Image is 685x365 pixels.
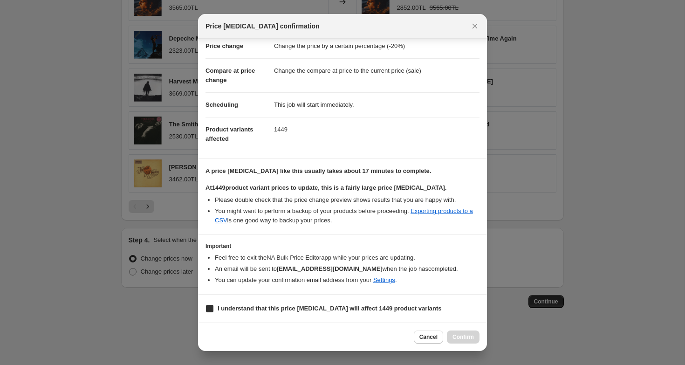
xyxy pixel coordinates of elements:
[274,34,479,58] dd: Change the price by a certain percentage (-20%)
[218,305,442,312] b: I understand that this price [MEDICAL_DATA] will affect 1449 product variants
[205,184,446,191] b: At 1449 product variant prices to update, this is a fairly large price [MEDICAL_DATA].
[215,264,479,274] li: An email will be sent to when the job has completed .
[205,21,320,31] span: Price [MEDICAL_DATA] confirmation
[468,20,481,33] button: Close
[274,92,479,117] dd: This job will start immediately.
[215,275,479,285] li: You can update your confirmation email address from your .
[215,207,473,224] a: Exporting products to a CSV
[215,207,479,225] li: You might want to perform a backup of your products before proceeding. is one good way to backup ...
[274,58,479,83] dd: Change the compare at price to the current price (sale)
[414,331,443,344] button: Cancel
[205,126,253,142] span: Product variants affected
[277,265,383,272] b: [EMAIL_ADDRESS][DOMAIN_NAME]
[205,242,479,250] h3: Important
[373,276,395,283] a: Settings
[274,117,479,142] dd: 1449
[205,167,431,174] b: A price [MEDICAL_DATA] like this usually takes about 17 minutes to complete.
[205,67,255,83] span: Compare at price change
[215,195,479,205] li: Please double check that the price change preview shows results that you are happy with.
[205,101,238,108] span: Scheduling
[215,253,479,262] li: Feel free to exit the NA Bulk Price Editor app while your prices are updating.
[419,333,438,341] span: Cancel
[205,42,243,49] span: Price change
